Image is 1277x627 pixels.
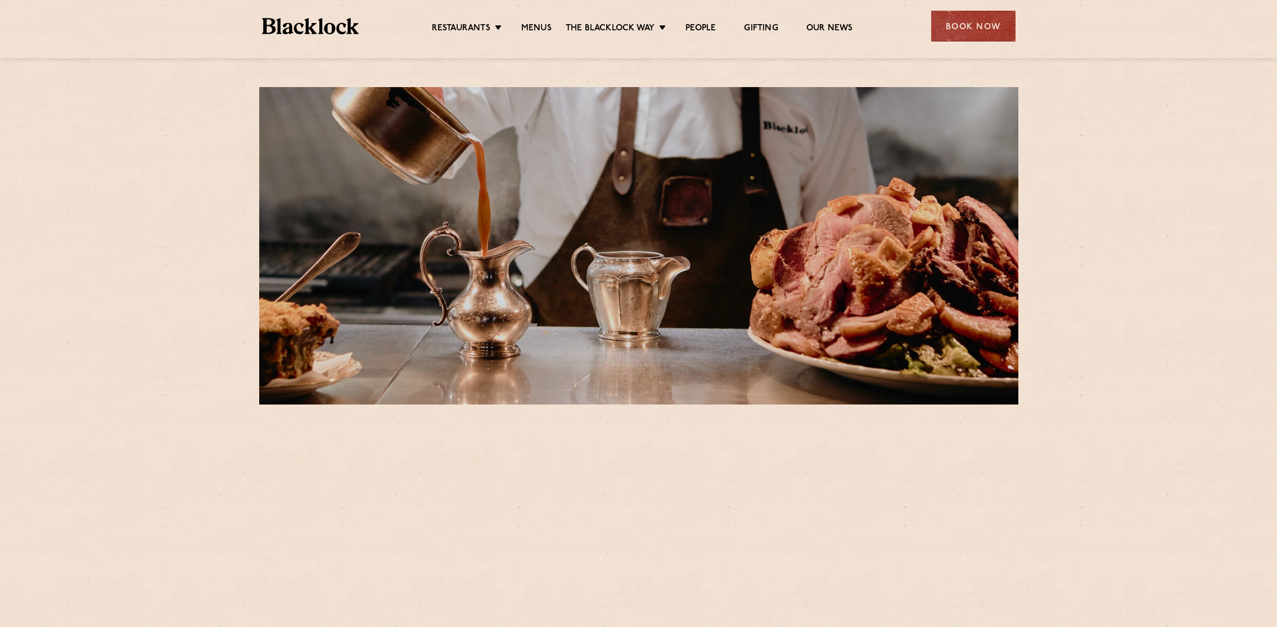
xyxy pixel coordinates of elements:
[432,23,490,35] a: Restaurants
[931,11,1016,42] div: Book Now
[744,23,778,35] a: Gifting
[566,23,655,35] a: The Blacklock Way
[262,18,359,34] img: BL_Textured_Logo-footer-cropped.svg
[521,23,552,35] a: Menus
[685,23,716,35] a: People
[806,23,853,35] a: Our News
